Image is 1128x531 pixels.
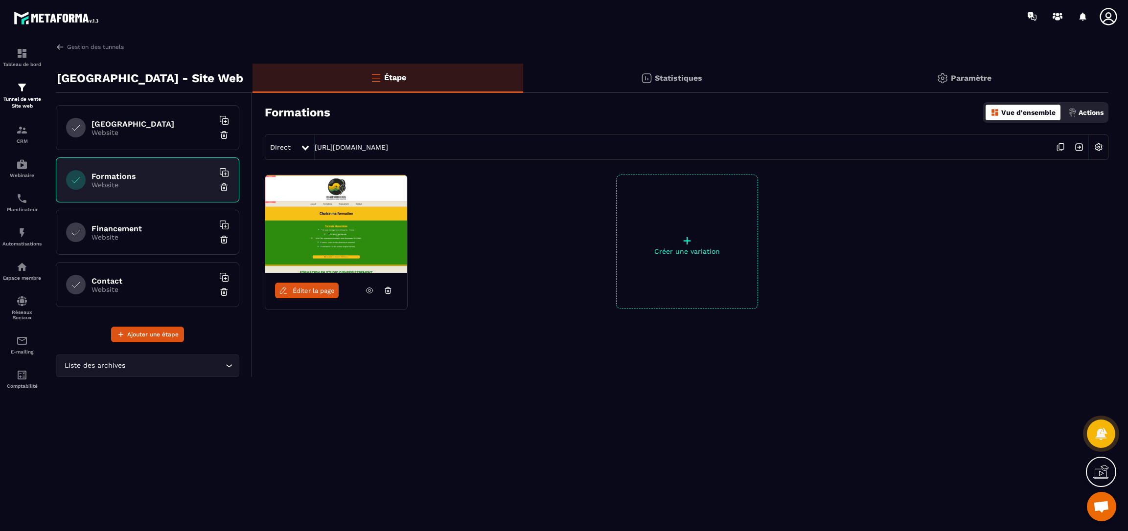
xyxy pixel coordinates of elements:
[56,43,65,51] img: arrow
[2,254,42,288] a: automationsautomationsEspace membre
[2,117,42,151] a: formationformationCRM
[293,287,335,294] span: Éditer la page
[2,138,42,144] p: CRM
[92,224,214,233] h6: Financement
[2,310,42,320] p: Réseaux Sociaux
[92,276,214,286] h6: Contact
[275,283,339,298] a: Éditer la page
[2,96,42,110] p: Tunnel de vente Site web
[92,172,214,181] h6: Formations
[219,235,229,244] img: trash
[2,349,42,354] p: E-mailing
[990,108,999,117] img: dashboard-orange.40269519.svg
[62,360,127,371] span: Liste des archives
[2,62,42,67] p: Tableau de bord
[265,106,330,119] h3: Formations
[2,151,42,185] a: automationsautomationsWebinaire
[2,185,42,220] a: schedulerschedulerPlanificateur
[370,72,382,84] img: bars-o.4a397970.svg
[16,158,28,170] img: automations
[641,72,652,84] img: stats.20deebd0.svg
[2,328,42,362] a: emailemailE-mailing
[617,247,758,255] p: Créer une variation
[92,119,214,129] h6: [GEOGRAPHIC_DATA]
[219,287,229,297] img: trash
[2,288,42,328] a: social-networksocial-networkRéseaux Sociaux
[56,43,124,51] a: Gestion des tunnels
[16,295,28,307] img: social-network
[2,241,42,246] p: Automatisations
[384,73,406,82] p: Étape
[16,227,28,239] img: automations
[1068,108,1077,117] img: actions.d6e523a2.png
[2,362,42,396] a: accountantaccountantComptabilité
[219,182,229,192] img: trash
[92,233,214,241] p: Website
[57,68,243,88] p: [GEOGRAPHIC_DATA] - Site Web
[1079,109,1104,116] p: Actions
[56,354,239,377] div: Search for option
[2,383,42,389] p: Comptabilité
[127,330,179,339] span: Ajouter une étape
[111,327,184,342] button: Ajouter une étape
[2,173,42,178] p: Webinaire
[2,220,42,254] a: automationsautomationsAutomatisations
[16,47,28,59] img: formation
[951,73,991,83] p: Paramètre
[92,286,214,293] p: Website
[16,261,28,273] img: automations
[16,82,28,93] img: formation
[1070,138,1088,156] img: arrow-next.bcc2205e.svg
[92,181,214,189] p: Website
[617,234,758,247] p: +
[315,143,388,151] a: [URL][DOMAIN_NAME]
[127,360,223,371] input: Search for option
[16,124,28,136] img: formation
[2,74,42,117] a: formationformationTunnel de vente Site web
[92,129,214,136] p: Website
[1089,138,1108,156] img: setting-w.858f3a88.svg
[1087,492,1116,521] div: Ouvrir le chat
[1001,109,1056,116] p: Vue d'ensemble
[16,193,28,204] img: scheduler
[265,175,407,273] img: image
[219,130,229,140] img: trash
[2,40,42,74] a: formationformationTableau de bord
[270,143,291,151] span: Direct
[655,73,702,83] p: Statistiques
[16,335,28,347] img: email
[2,207,42,212] p: Planificateur
[2,275,42,281] p: Espace membre
[16,369,28,381] img: accountant
[937,72,948,84] img: setting-gr.5f69749f.svg
[14,9,102,27] img: logo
